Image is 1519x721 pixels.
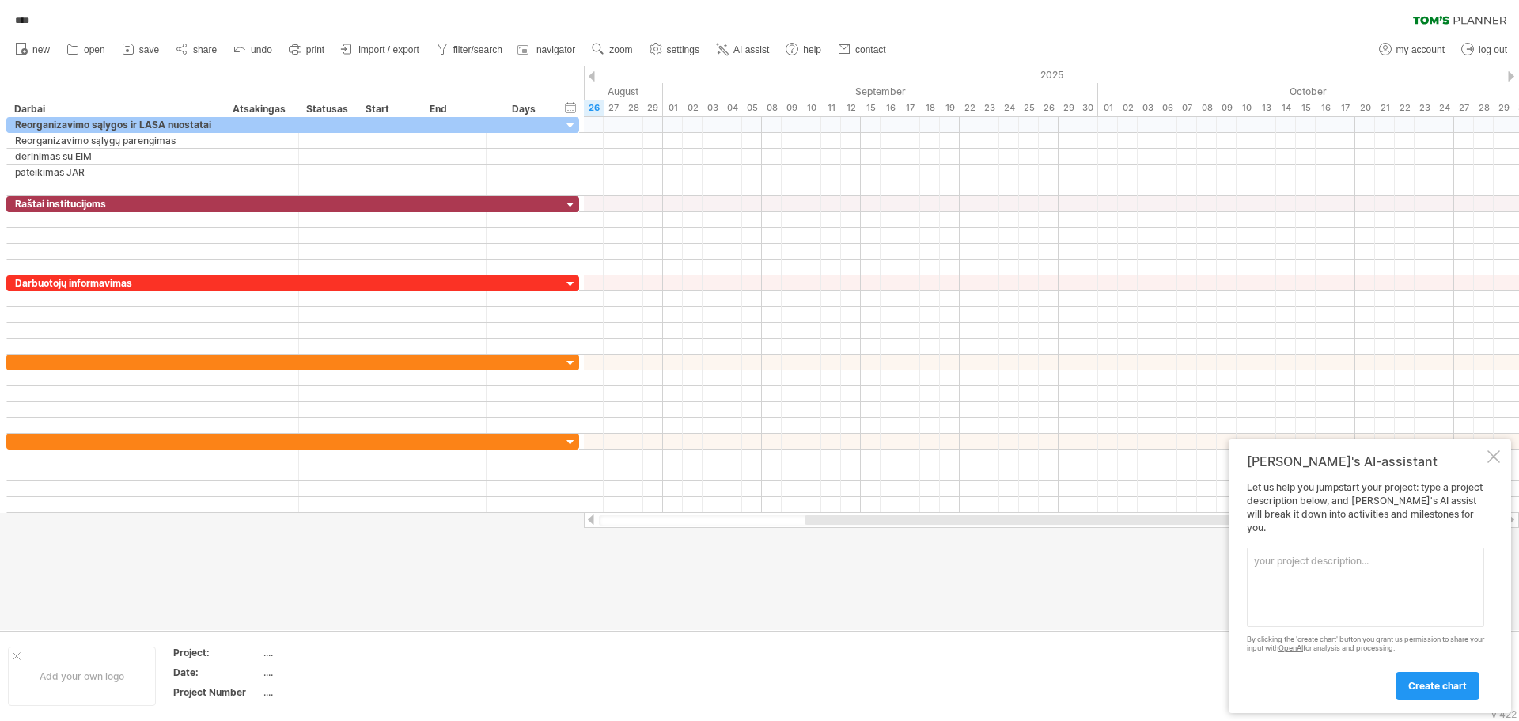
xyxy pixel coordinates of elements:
div: Atsakingas [233,101,290,117]
div: Friday, 12 September 2025 [841,100,861,116]
div: Project: [173,646,260,659]
div: Monday, 13 October 2025 [1256,100,1276,116]
div: Darbuotojų informavimas [15,275,217,290]
span: save [139,44,159,55]
span: AI assist [733,44,769,55]
div: Tuesday, 2 September 2025 [683,100,703,116]
div: Tuesday, 28 October 2025 [1474,100,1494,116]
span: import / export [358,44,419,55]
div: Friday, 19 September 2025 [940,100,960,116]
div: September 2025 [663,83,1098,100]
div: Tuesday, 21 October 2025 [1375,100,1395,116]
a: zoom [588,40,637,60]
span: create chart [1408,680,1467,692]
span: zoom [609,44,632,55]
div: Thursday, 23 October 2025 [1415,100,1434,116]
div: Wednesday, 3 September 2025 [703,100,722,116]
div: Friday, 29 August 2025 [643,100,663,116]
div: Monday, 22 September 2025 [960,100,979,116]
div: Tuesday, 16 September 2025 [881,100,900,116]
a: create chart [1396,672,1479,700]
a: filter/search [432,40,507,60]
a: contact [834,40,891,60]
span: navigator [536,44,575,55]
a: log out [1457,40,1512,60]
div: Monday, 15 September 2025 [861,100,881,116]
div: Tuesday, 23 September 2025 [979,100,999,116]
span: help [803,44,821,55]
div: [PERSON_NAME]'s AI-assistant [1247,453,1484,469]
div: Tuesday, 30 September 2025 [1078,100,1098,116]
div: Monday, 20 October 2025 [1355,100,1375,116]
div: Start [366,101,413,117]
a: save [118,40,164,60]
div: Monday, 27 October 2025 [1454,100,1474,116]
div: Wednesday, 1 October 2025 [1098,100,1118,116]
div: Monday, 6 October 2025 [1157,100,1177,116]
div: .... [263,646,396,659]
div: Wednesday, 8 October 2025 [1197,100,1217,116]
a: my account [1375,40,1449,60]
div: Wednesday, 27 August 2025 [604,100,623,116]
a: share [172,40,222,60]
span: share [193,44,217,55]
div: Wednesday, 29 October 2025 [1494,100,1513,116]
a: open [63,40,110,60]
a: navigator [515,40,580,60]
div: Thursday, 9 October 2025 [1217,100,1237,116]
div: Wednesday, 15 October 2025 [1296,100,1316,116]
div: Thursday, 16 October 2025 [1316,100,1335,116]
div: Darbai [14,101,216,117]
div: Project Number [173,685,260,699]
div: derinimas su EIM [15,149,217,164]
div: Monday, 8 September 2025 [762,100,782,116]
div: Reorganizavimo sąlygų parengimas [15,133,217,148]
span: new [32,44,50,55]
div: Tuesday, 26 August 2025 [584,100,604,116]
span: my account [1396,44,1445,55]
div: Reorganizavimo sąlygos ir LASA nuostatai [15,117,217,132]
a: settings [646,40,704,60]
span: contact [855,44,886,55]
a: help [782,40,826,60]
div: Friday, 26 September 2025 [1039,100,1059,116]
span: settings [667,44,699,55]
div: Days [486,101,561,117]
div: Let us help you jumpstart your project: type a project description below, and [PERSON_NAME]'s AI ... [1247,481,1484,699]
div: Thursday, 4 September 2025 [722,100,742,116]
div: Thursday, 2 October 2025 [1118,100,1138,116]
div: Tuesday, 9 September 2025 [782,100,801,116]
div: Wednesday, 22 October 2025 [1395,100,1415,116]
a: undo [229,40,277,60]
div: By clicking the 'create chart' button you grant us permission to share your input with for analys... [1247,636,1484,653]
div: Monday, 29 September 2025 [1059,100,1078,116]
div: v 422 [1491,708,1517,720]
div: Raštai institucijoms [15,196,217,211]
span: log out [1479,44,1507,55]
div: Friday, 3 October 2025 [1138,100,1157,116]
div: Monday, 1 September 2025 [663,100,683,116]
span: undo [251,44,272,55]
div: Thursday, 28 August 2025 [623,100,643,116]
a: AI assist [712,40,774,60]
div: Friday, 5 September 2025 [742,100,762,116]
span: filter/search [453,44,502,55]
div: End [430,101,477,117]
div: Add your own logo [8,647,156,706]
div: Friday, 24 October 2025 [1434,100,1454,116]
div: Wednesday, 10 September 2025 [801,100,821,116]
div: Friday, 17 October 2025 [1335,100,1355,116]
div: Statusas [306,101,349,117]
div: Thursday, 11 September 2025 [821,100,841,116]
div: Tuesday, 7 October 2025 [1177,100,1197,116]
div: Tuesday, 14 October 2025 [1276,100,1296,116]
div: pateikimas JAR [15,165,217,180]
div: Friday, 10 October 2025 [1237,100,1256,116]
span: open [84,44,105,55]
div: Date: [173,666,260,679]
div: Thursday, 25 September 2025 [1019,100,1039,116]
div: .... [263,666,396,679]
a: import / export [337,40,424,60]
div: .... [263,685,396,699]
a: OpenAI [1278,643,1303,652]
